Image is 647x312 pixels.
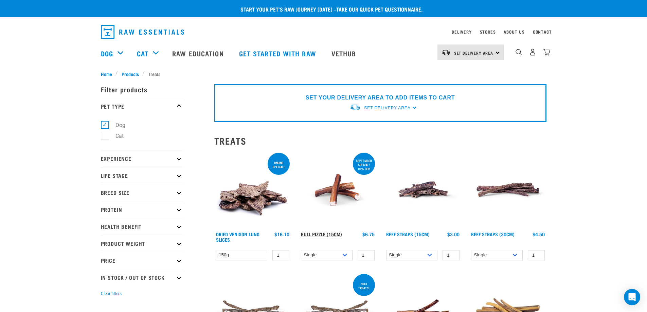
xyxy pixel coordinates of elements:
[101,70,112,77] span: Home
[101,252,182,269] p: Price
[101,218,182,235] p: Health Benefit
[528,250,545,260] input: 1
[362,232,375,237] div: $6.75
[95,22,552,41] nav: dropdown navigation
[214,151,291,228] img: 1304 Venison Lung Slices 01
[443,250,460,260] input: 1
[101,167,182,184] p: Life Stage
[336,7,423,11] a: take our quick pet questionnaire.
[364,106,410,110] span: Set Delivery Area
[469,151,546,228] img: Raw Essentials Beef Straps 6 Pack
[384,151,462,228] img: Raw Essentials Beef Straps 15cm 6 Pack
[101,98,182,115] p: Pet Type
[101,235,182,252] p: Product Weight
[268,158,290,172] div: ONLINE SPECIAL!
[353,155,375,174] div: September special! 10% off!
[306,94,455,102] p: SET YOUR DELIVERY AREA TO ADD ITEMS TO CART
[454,52,493,54] span: Set Delivery Area
[386,233,430,235] a: Beef Straps (15cm)
[350,104,361,111] img: van-moving.png
[105,121,128,129] label: Dog
[101,70,116,77] a: Home
[105,132,126,140] label: Cat
[232,40,325,67] a: Get started with Raw
[624,289,640,305] div: Open Intercom Messenger
[504,31,524,33] a: About Us
[101,269,182,286] p: In Stock / Out Of Stock
[101,81,182,98] p: Filter products
[516,49,522,55] img: home-icon-1@2x.png
[101,150,182,167] p: Experience
[101,48,113,58] a: Dog
[529,49,536,56] img: user.png
[442,49,451,55] img: van-moving.png
[533,232,545,237] div: $4.50
[299,151,376,228] img: Bull Pizzle
[325,40,365,67] a: Vethub
[452,31,471,33] a: Delivery
[101,25,184,39] img: Raw Essentials Logo
[101,184,182,201] p: Breed Size
[101,70,546,77] nav: breadcrumbs
[122,70,139,77] span: Products
[118,70,142,77] a: Products
[137,48,148,58] a: Cat
[101,201,182,218] p: Protein
[272,250,289,260] input: 1
[543,49,550,56] img: home-icon@2x.png
[101,291,122,297] button: Clear filters
[480,31,496,33] a: Stores
[353,279,375,293] div: BULK TREATS!
[165,40,232,67] a: Raw Education
[358,250,375,260] input: 1
[301,233,342,235] a: Bull Pizzle (15cm)
[274,232,289,237] div: $16.10
[471,233,515,235] a: Beef Straps (30cm)
[447,232,460,237] div: $3.00
[216,233,259,241] a: Dried Venison Lung Slices
[214,135,546,146] h2: Treats
[533,31,552,33] a: Contact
